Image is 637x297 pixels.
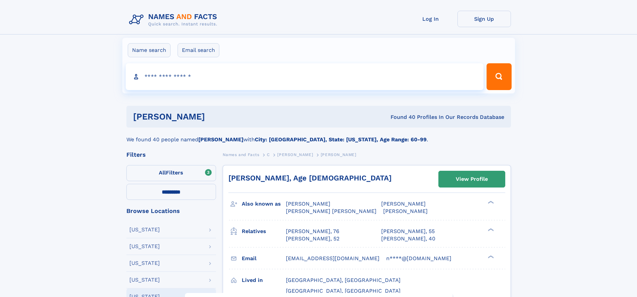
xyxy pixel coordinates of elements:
[277,150,313,159] a: [PERSON_NAME]
[286,255,380,262] span: [EMAIL_ADDRESS][DOMAIN_NAME]
[487,63,511,90] button: Search Button
[198,136,243,143] b: [PERSON_NAME]
[286,235,339,242] a: [PERSON_NAME], 52
[129,277,160,283] div: [US_STATE]
[321,152,356,157] span: [PERSON_NAME]
[277,152,313,157] span: [PERSON_NAME]
[286,201,330,207] span: [PERSON_NAME]
[457,11,511,27] a: Sign Up
[286,277,401,283] span: [GEOGRAPHIC_DATA], [GEOGRAPHIC_DATA]
[242,198,286,210] h3: Also known as
[129,244,160,249] div: [US_STATE]
[286,208,377,214] span: [PERSON_NAME] [PERSON_NAME]
[381,235,435,242] a: [PERSON_NAME], 40
[381,201,426,207] span: [PERSON_NAME]
[223,150,259,159] a: Names and Facts
[267,152,270,157] span: C
[126,63,484,90] input: search input
[126,152,216,158] div: Filters
[228,174,392,182] a: [PERSON_NAME], Age [DEMOGRAPHIC_DATA]
[133,113,298,121] h1: [PERSON_NAME]
[298,114,504,121] div: Found 40 Profiles In Our Records Database
[286,288,401,294] span: [GEOGRAPHIC_DATA], [GEOGRAPHIC_DATA]
[159,169,166,176] span: All
[126,208,216,214] div: Browse Locations
[439,171,505,187] a: View Profile
[129,227,160,232] div: [US_STATE]
[255,136,427,143] b: City: [GEOGRAPHIC_DATA], State: [US_STATE], Age Range: 60-99
[242,275,286,286] h3: Lived in
[126,128,511,144] div: We found 40 people named with .
[381,228,435,235] a: [PERSON_NAME], 55
[456,171,488,187] div: View Profile
[128,43,171,57] label: Name search
[486,227,494,232] div: ❯
[129,261,160,266] div: [US_STATE]
[242,226,286,237] h3: Relatives
[242,253,286,264] h3: Email
[126,11,223,29] img: Logo Names and Facts
[486,200,494,205] div: ❯
[286,228,339,235] a: [PERSON_NAME], 76
[383,208,428,214] span: [PERSON_NAME]
[267,150,270,159] a: C
[486,254,494,259] div: ❯
[404,11,457,27] a: Log In
[178,43,219,57] label: Email search
[126,165,216,181] label: Filters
